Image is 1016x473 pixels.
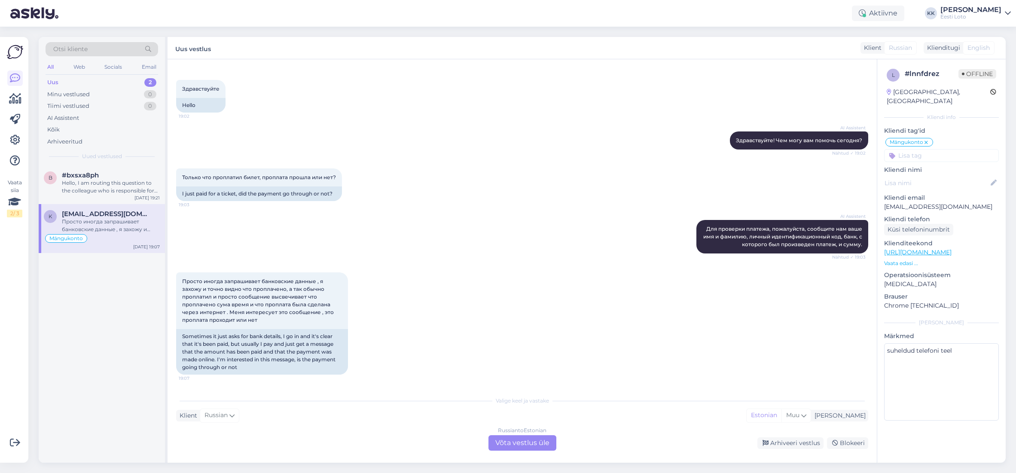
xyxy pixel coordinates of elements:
div: AI Assistent [47,114,79,122]
div: Küsi telefoninumbrit [884,224,953,235]
span: #bxsxa8ph [62,171,99,179]
span: Muu [786,411,799,419]
div: Eesti Loto [940,13,1001,20]
span: Russian [889,43,912,52]
span: AI Assistent [833,125,866,131]
span: AI Assistent [833,213,866,220]
div: I just paid for a ticket, did the payment go through or not? [176,186,342,201]
span: kozatskaya8285@gmail.com [62,210,151,218]
div: Email [140,61,158,73]
div: 0 [144,90,156,99]
div: 2 [144,78,156,87]
p: Klienditeekond [884,239,999,248]
div: Blokeeri [827,437,868,449]
div: Russian to Estonian [498,427,546,434]
div: Web [72,61,87,73]
span: 19:02 [179,113,211,119]
span: k [49,213,52,220]
div: Kliendi info [884,113,999,121]
div: Vaata siia [7,179,22,217]
p: Chrome [TECHNICAL_ID] [884,301,999,310]
span: Mängukonto [890,140,923,145]
input: Lisa tag [884,149,999,162]
p: [EMAIL_ADDRESS][DOMAIN_NAME] [884,202,999,211]
p: Kliendi nimi [884,165,999,174]
div: Estonian [747,409,781,422]
img: Askly Logo [7,44,23,60]
div: 0 [144,102,156,110]
span: Nähtud ✓ 19:02 [832,150,866,156]
a: [URL][DOMAIN_NAME] [884,248,952,256]
div: Kõik [47,125,60,134]
span: 19:07 [179,375,211,381]
div: Arhiveeritud [47,137,82,146]
span: Otsi kliente [53,45,88,54]
span: Здравствуйте! Чем могу вам помочь сегодня? [736,137,862,143]
div: [GEOGRAPHIC_DATA], [GEOGRAPHIC_DATA] [887,88,990,106]
span: 19:03 [179,201,211,208]
a: [PERSON_NAME]Eesti Loto [940,6,1011,20]
span: Uued vestlused [82,153,122,160]
div: Hello, I am routing this question to the colleague who is responsible for this topic. The reply m... [62,179,160,195]
div: All [46,61,55,73]
div: Aktiivne [852,6,904,21]
div: 2 / 3 [7,210,22,217]
div: Arhiveeri vestlus [757,437,824,449]
span: Для проверки платежа, пожалуйста, сообщите нам ваше имя и фамилию, личный идентификационный код, ... [703,226,863,247]
span: b [49,174,52,181]
div: Socials [103,61,124,73]
p: [MEDICAL_DATA] [884,280,999,289]
input: Lisa nimi [885,178,989,188]
div: [PERSON_NAME] [884,319,999,327]
p: Kliendi telefon [884,215,999,224]
div: Valige keel ja vastake [176,397,868,405]
div: Просто иногда запрашивает банковские данные , я захожу и точно видно что проплачено, а так обычно... [62,218,160,233]
span: Mängukonto [49,236,83,241]
div: Hello [176,98,226,113]
p: Kliendi tag'id [884,126,999,135]
p: Operatsioonisüsteem [884,271,999,280]
p: Kliendi email [884,193,999,202]
span: Nähtud ✓ 19:03 [832,254,866,260]
div: [DATE] 19:21 [134,195,160,201]
div: # lnnfdrez [905,69,958,79]
p: Märkmed [884,332,999,341]
div: [PERSON_NAME] [811,411,866,420]
span: Здравствуйте [182,85,220,92]
p: Vaata edasi ... [884,259,999,267]
label: Uus vestlus [175,42,211,54]
div: Minu vestlused [47,90,90,99]
div: Sometimes it just asks for bank details, I go in and it's clear that it's been paid, but usually ... [176,329,348,375]
span: English [967,43,990,52]
div: [DATE] 19:07 [133,244,160,250]
div: Uus [47,78,58,87]
div: Klienditugi [924,43,960,52]
div: KK [925,7,937,19]
span: Offline [958,69,996,79]
div: Võta vestlus üle [488,435,556,451]
span: l [892,72,895,78]
p: Brauser [884,292,999,301]
div: Klient [176,411,197,420]
span: Только что проплатил билет, проплата прошла или нет? [182,174,336,180]
div: Klient [860,43,882,52]
span: Russian [204,411,228,420]
span: Просто иногда запрашивает банковские данные , я захожу и точно видно что проплачено, а так обычно... [182,278,335,323]
div: [PERSON_NAME] [940,6,1001,13]
div: Tiimi vestlused [47,102,89,110]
